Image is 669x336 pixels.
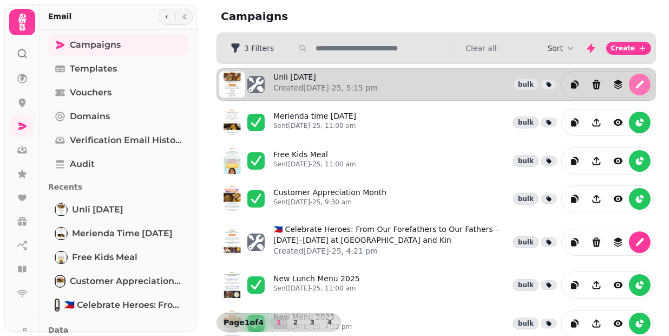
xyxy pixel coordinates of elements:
[48,223,188,244] a: Merienda time aug 2025Merienda time [DATE]
[219,272,245,298] img: aHR0cHM6Ly9zdGFtcGVkZS1zZXJ2aWNlLXByb2QtdGVtcGxhdGUtcHJldmlld3MuczMuZXUtd2VzdC0xLmFtYXpvbmF3cy5jb...
[48,199,188,221] a: Unli September 2025Unli [DATE]
[564,112,586,133] button: duplicate
[629,74,651,95] button: edit
[629,188,651,210] button: reports
[219,148,245,174] img: aHR0cHM6Ly9zdGFtcGVkZS1zZXJ2aWNlLXByb2QtdGVtcGxhdGUtcHJldmlld3MuczMuZXUtd2VzdC0xLmFtYXpvbmF3cy5jb...
[270,316,338,329] nav: Pagination
[72,203,123,216] span: Unli [DATE]
[308,319,317,326] span: 3
[607,150,629,172] button: view
[607,231,629,253] button: revisions
[274,319,283,326] span: 1
[56,276,64,287] img: Customer Appreciation Month
[273,72,378,98] a: Unli [DATE]Created[DATE]-25, 5:15 pm
[273,245,509,256] p: Created [DATE]-25, 4:21 pm
[48,130,188,151] a: Verification email history
[70,110,110,123] span: Domains
[586,150,607,172] button: Share campaign preview
[48,270,188,292] a: Customer Appreciation MonthCustomer Appreciation Month
[221,40,283,57] button: 3 Filters
[273,198,386,206] p: Sent [DATE]-25, 9:30 am
[273,149,356,173] a: Free Kids MealSent[DATE]-25, 11:00 am
[586,74,607,95] button: Delete
[629,313,651,334] button: reports
[219,109,245,135] img: aHR0cHM6Ly9zdGFtcGVkZS1zZXJ2aWNlLXByb2QtdGVtcGxhdGUtcHJldmlld3MuczMuZXUtd2VzdC0xLmFtYXpvbmF3cy5jb...
[70,86,111,99] span: Vouchers
[273,312,352,335] a: New Menu 2025Sent[DATE]-25, 4:53 pm
[607,274,629,296] button: view
[219,229,245,255] img: aHR0cHM6Ly9zdGFtcGVkZS1zZXJ2aWNlLXByb2QtdGVtcGxhdGUtcHJldmlld3MuczMuZXUtd2VzdC0xLmFtYXpvbmF3cy5jb...
[273,111,356,134] a: Merienda time [DATE]Sent[DATE]-25, 11:00 am
[48,247,188,268] a: Free Kids MealFree Kids Meal
[219,317,268,328] p: Page 1 of 4
[48,177,188,197] p: Recents
[564,231,586,253] button: duplicate
[70,62,117,75] span: Templates
[586,188,607,210] button: Share campaign preview
[273,121,356,130] p: Sent [DATE]-25, 11:00 am
[564,74,586,95] button: duplicate
[513,236,539,248] div: bulk
[273,224,509,261] a: 🇵🇭 Celebrate Heroes: From Our Forefathers to Our Fathers – [DATE]–[DATE] at [GEOGRAPHIC_DATA] and...
[607,188,629,210] button: view
[72,251,137,264] span: Free Kids Meal
[219,72,245,98] img: aHR0cHM6Ly9zdGFtcGVkZS1zZXJ2aWNlLXByb2QtdGVtcGxhdGUtcHJldmlld3MuczMuZXUtd2VzdC0xLmFtYXpvbmF3cy5jb...
[606,42,651,55] button: Create
[48,82,188,104] a: Vouchers
[56,228,67,239] img: Merienda time aug 2025
[513,193,539,205] div: bulk
[325,319,334,326] span: 4
[586,231,607,253] button: Delete
[48,58,188,80] a: Templates
[564,313,586,334] button: duplicate
[48,106,188,127] a: Domains
[56,204,67,215] img: Unli September 2025
[48,11,71,22] h2: Email
[586,112,607,133] button: Share campaign preview
[513,279,539,291] div: bulk
[70,158,95,171] span: Audit
[72,227,173,240] span: Merienda time [DATE]
[629,112,651,133] button: reports
[273,82,378,93] p: Created [DATE]-25, 5:15 pm
[629,274,651,296] button: reports
[629,150,651,172] button: reports
[513,318,539,329] div: bulk
[273,284,360,293] p: Sent [DATE]-25, 11:00 am
[513,117,539,128] div: bulk
[304,316,321,329] button: 3
[273,160,356,169] p: Sent [DATE]-25, 11:00 am
[270,316,287,329] button: 1
[48,153,188,175] a: Audit
[513,155,539,167] div: bulk
[48,34,188,56] a: Campaigns
[48,294,188,316] a: 🇵🇭 Celebrate Heroes: From Our Forefathers to Our Fathers – June 12–15 at Kasa and Kin🇵🇭 Celebrate...
[564,150,586,172] button: duplicate
[513,79,539,91] div: bulk
[56,252,67,263] img: Free Kids Meal
[221,9,429,24] h2: Campaigns
[564,274,586,296] button: duplicate
[291,319,300,326] span: 2
[465,43,496,54] button: Clear all
[586,313,607,334] button: Share campaign preview
[287,316,304,329] button: 2
[70,38,121,51] span: Campaigns
[586,274,607,296] button: Share campaign preview
[64,299,182,312] span: 🇵🇭 Celebrate Heroes: From Our Forefathers to Our Fathers – [DATE]–[DATE] at [GEOGRAPHIC_DATA] and...
[321,316,338,329] button: 4
[219,186,245,212] img: aHR0cHM6Ly9zdGFtcGVkZS1zZXJ2aWNlLXByb2QtdGVtcGxhdGUtcHJldmlld3MuczMuZXUtd2VzdC0xLmFtYXpvbmF3cy5jb...
[607,74,629,95] button: revisions
[244,44,274,52] span: 3 Filters
[273,273,360,297] a: New Lunch Menu 2025Sent[DATE]-25, 11:00 am
[607,313,629,334] button: view
[564,188,586,210] button: duplicate
[56,300,58,311] img: 🇵🇭 Celebrate Heroes: From Our Forefathers to Our Fathers – June 12–15 at Kasa and Kin
[611,45,635,51] span: Create
[629,231,651,253] button: edit
[547,43,576,54] button: Sort
[607,112,629,133] button: view
[70,134,182,147] span: Verification email history
[70,275,182,288] span: Customer Appreciation Month
[273,187,386,211] a: Customer Appreciation MonthSent[DATE]-25, 9:30 am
